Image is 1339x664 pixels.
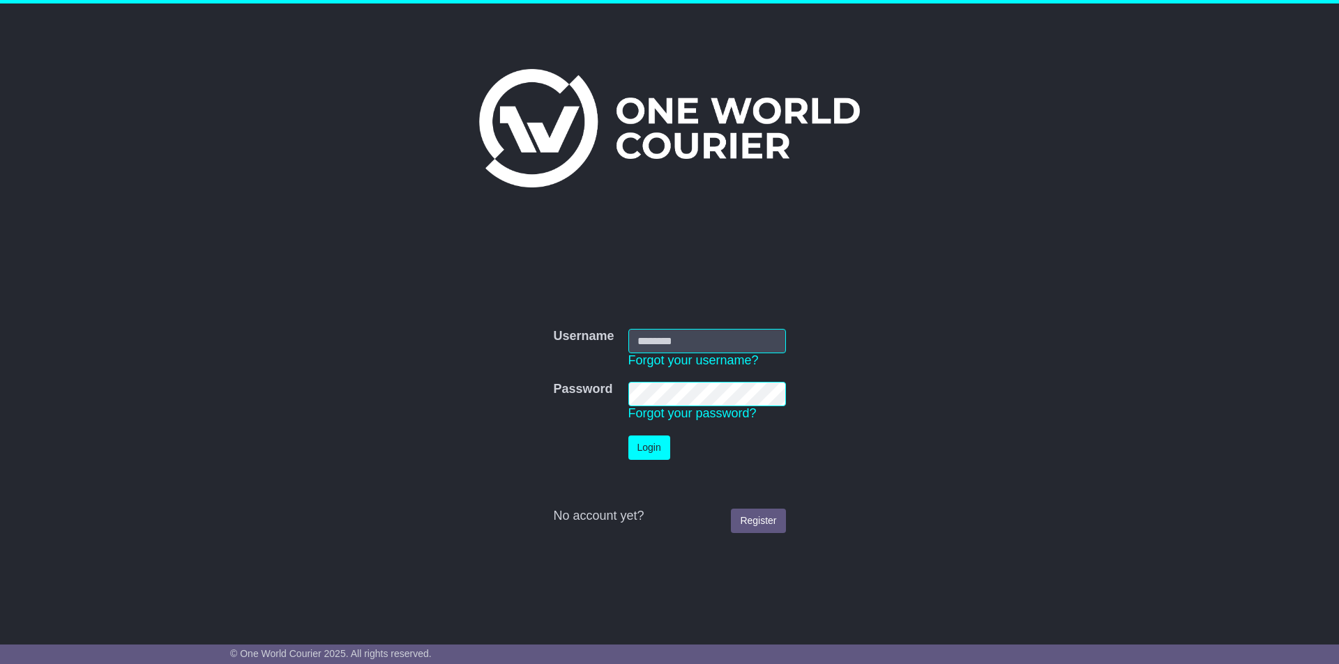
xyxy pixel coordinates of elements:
span: © One World Courier 2025. All rights reserved. [230,648,432,659]
label: Password [553,382,612,397]
img: One World [479,69,860,187]
a: Register [731,509,785,533]
button: Login [628,435,670,460]
a: Forgot your username? [628,353,759,367]
a: Forgot your password? [628,406,757,420]
label: Username [553,329,614,344]
div: No account yet? [553,509,785,524]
